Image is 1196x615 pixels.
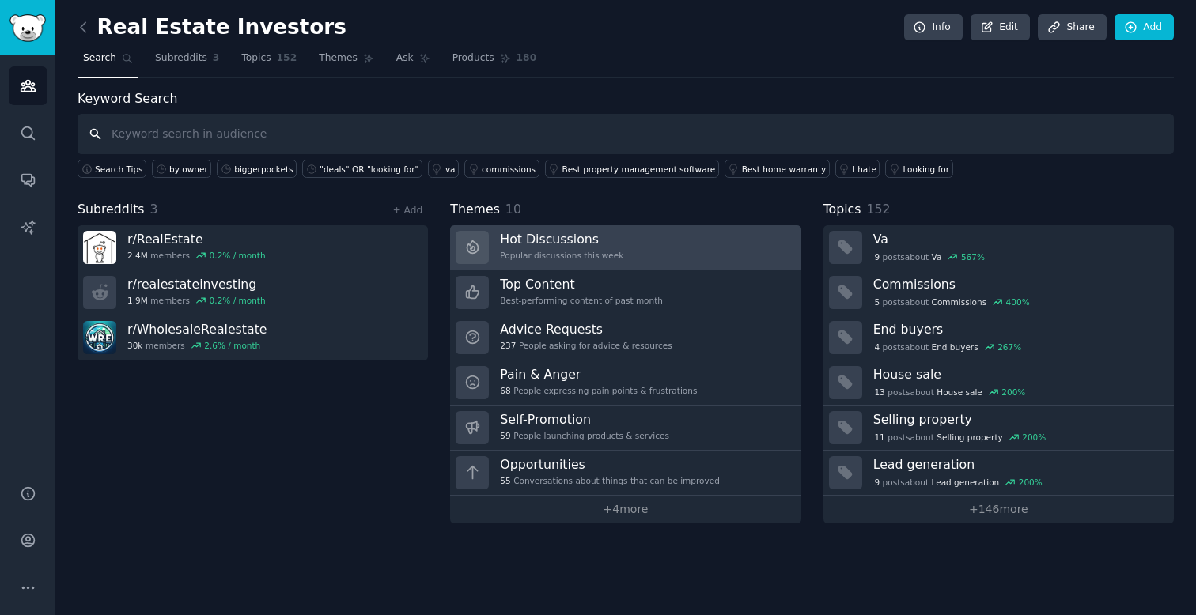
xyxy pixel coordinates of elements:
[500,430,510,441] span: 59
[823,451,1174,496] a: Lead generation9postsaboutLead generation200%
[150,202,158,217] span: 3
[873,295,1031,309] div: post s about
[500,231,623,247] h3: Hot Discussions
[835,160,880,178] a: I hate
[823,360,1174,406] a: House sale13postsaboutHouse sale200%
[725,160,830,178] a: Best home warranty
[127,231,266,247] h3: r/ RealEstate
[937,432,1002,443] span: Selling property
[152,160,211,178] a: by owner
[450,406,800,451] a: Self-Promotion59People launching products & services
[500,411,669,428] h3: Self-Promotion
[932,251,942,262] span: Va
[9,14,46,42] img: GummySearch logo
[396,51,414,66] span: Ask
[78,15,346,40] h2: Real Estate Investors
[873,366,1163,383] h3: House sale
[127,340,142,351] span: 30k
[204,340,260,351] div: 2.6 % / month
[1006,296,1030,307] div: 400 %
[997,341,1021,353] div: 267 %
[873,276,1163,292] h3: Commissions
[971,14,1030,41] a: Edit
[500,250,623,261] div: Popular discussions this week
[450,451,800,496] a: Opportunities55Conversations about things that can be improved
[874,477,880,488] span: 9
[210,295,266,306] div: 0.2 % / month
[823,496,1174,523] a: +146more
[874,341,880,353] span: 4
[932,296,987,307] span: Commissions
[83,51,116,66] span: Search
[445,164,456,175] div: va
[234,164,293,175] div: biggerpockets
[450,200,500,220] span: Themes
[500,321,672,338] h3: Advice Requests
[78,315,428,360] a: r/WholesaleRealestate30kmembers2.6% / month
[127,250,148,261] span: 2.4M
[95,164,143,175] span: Search Tips
[932,341,978,353] span: End buyers
[1019,477,1043,488] div: 200 %
[210,250,266,261] div: 0.2 % / month
[874,296,880,307] span: 5
[545,160,719,178] a: Best property management software
[428,160,459,178] a: va
[78,160,146,178] button: Search Tips
[319,51,358,66] span: Themes
[873,430,1047,444] div: post s about
[450,360,800,406] a: Pain & Anger68People expressing pain points & frustrations
[450,225,800,270] a: Hot DiscussionsPopular discussions this week
[937,387,982,398] span: House sale
[853,164,876,175] div: I hate
[78,46,138,78] a: Search
[517,51,537,66] span: 180
[213,51,220,66] span: 3
[78,200,145,220] span: Subreddits
[874,432,884,443] span: 11
[83,321,116,354] img: WholesaleRealestate
[823,315,1174,360] a: End buyers4postsaboutEnd buyers267%
[1038,14,1106,41] a: Share
[866,202,890,217] span: 152
[78,91,177,106] label: Keyword Search
[391,46,436,78] a: Ask
[127,250,266,261] div: members
[127,321,267,338] h3: r/ WholesaleRealestate
[392,205,422,216] a: + Add
[500,385,510,396] span: 68
[482,164,536,175] div: commissions
[149,46,225,78] a: Subreddits3
[500,340,672,351] div: People asking for advice & resources
[823,406,1174,451] a: Selling property11postsaboutSelling property200%
[217,160,297,178] a: biggerpockets
[447,46,542,78] a: Products180
[873,321,1163,338] h3: End buyers
[500,430,669,441] div: People launching products & services
[903,164,949,175] div: Looking for
[500,385,697,396] div: People expressing pain points & frustrations
[127,276,266,292] h3: r/ realestateinvesting
[500,475,510,486] span: 55
[78,114,1174,154] input: Keyword search in audience
[500,340,516,351] span: 237
[823,200,861,220] span: Topics
[1022,432,1046,443] div: 200 %
[78,225,428,270] a: r/RealEstate2.4Mmembers0.2% / month
[450,270,800,315] a: Top ContentBest-performing content of past month
[932,477,1000,488] span: Lead generation
[500,366,697,383] h3: Pain & Anger
[127,295,148,306] span: 1.9M
[452,51,494,66] span: Products
[169,164,208,175] div: by owner
[302,160,422,178] a: "deals" OR "looking for"
[873,385,1027,399] div: post s about
[873,456,1163,473] h3: Lead generation
[236,46,302,78] a: Topics152
[450,496,800,523] a: +4more
[505,202,521,217] span: 10
[500,276,663,292] h3: Top Content
[823,225,1174,270] a: Va9postsaboutVa567%
[873,340,1023,354] div: post s about
[874,251,880,262] span: 9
